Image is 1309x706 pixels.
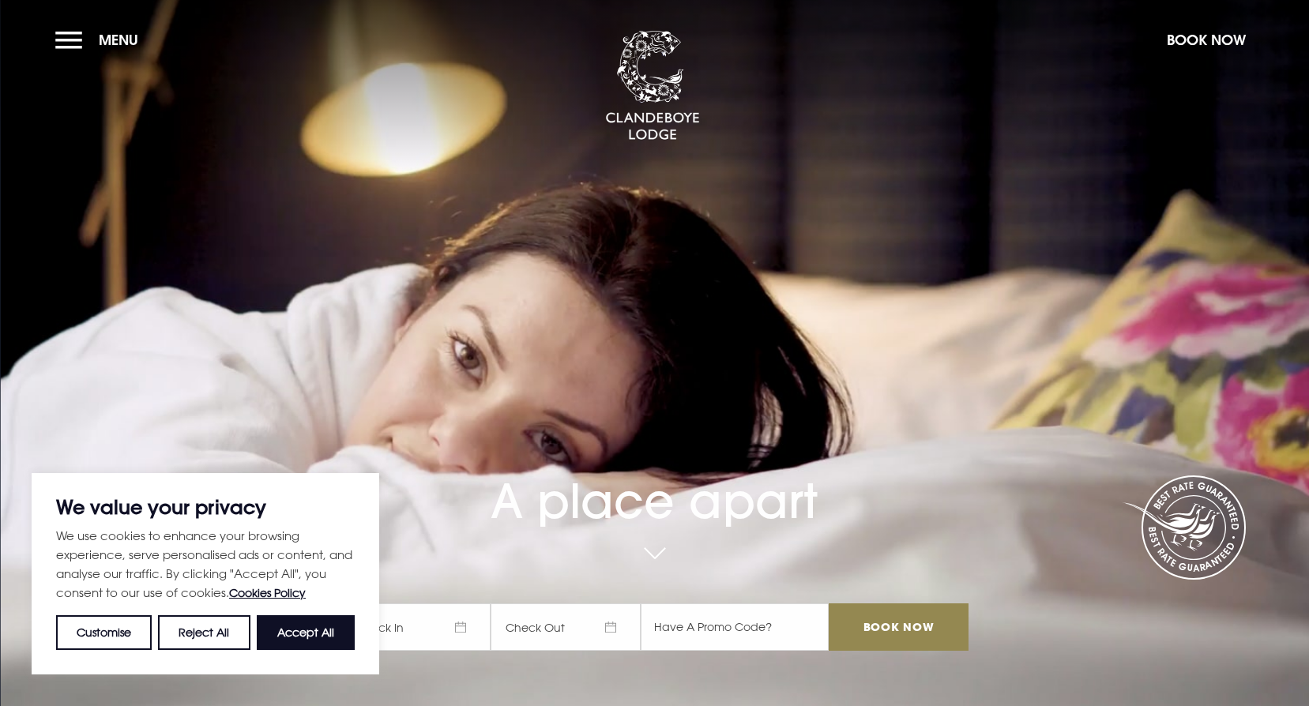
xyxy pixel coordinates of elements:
button: Accept All [257,615,355,650]
button: Book Now [1159,23,1254,57]
img: Clandeboye Lodge [605,31,700,141]
input: Book Now [829,603,968,651]
p: We value your privacy [56,498,355,516]
span: Check Out [491,603,641,651]
p: We use cookies to enhance your browsing experience, serve personalised ads or content, and analys... [56,526,355,603]
button: Menu [55,23,146,57]
span: Menu [99,31,138,49]
span: Check In [340,603,491,651]
div: We value your privacy [32,473,379,674]
input: Have A Promo Code? [641,603,829,651]
button: Customise [56,615,152,650]
a: Cookies Policy [229,586,306,599]
button: Reject All [158,615,250,650]
h1: A place apart [340,430,968,529]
